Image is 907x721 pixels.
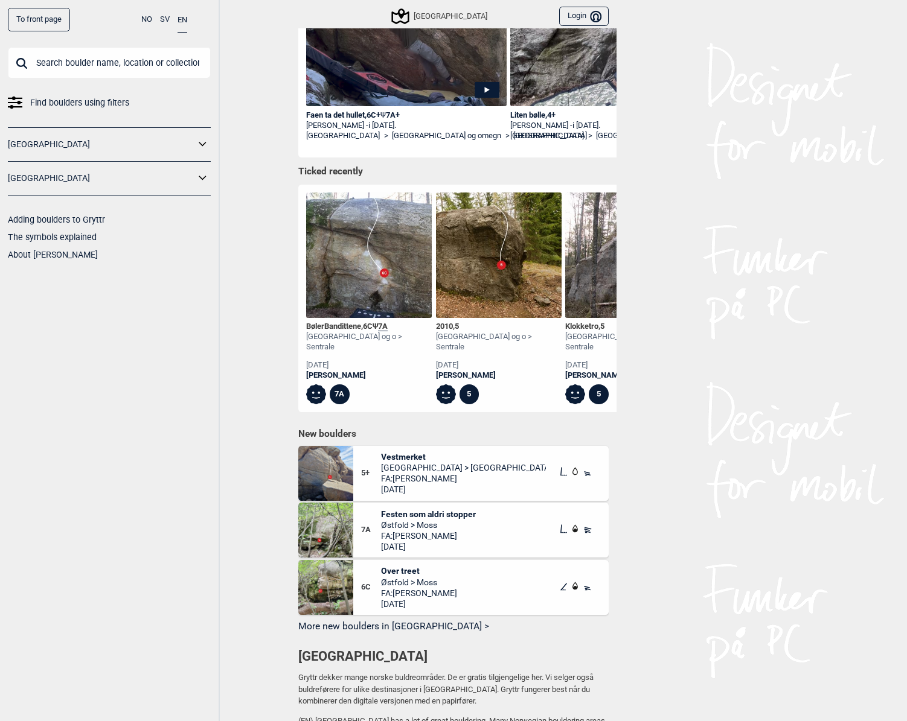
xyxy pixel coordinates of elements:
[298,560,609,615] div: Over treet6COver treetØstfold > MossFA:[PERSON_NAME][DATE]
[160,8,170,31] button: SV
[381,473,546,484] span: FA: [PERSON_NAME]
[510,121,711,131] div: [PERSON_NAME] -
[306,322,432,332] div: BølerBandittene , Ψ
[381,541,476,552] span: [DATE]
[298,446,609,501] div: Vestmerket5+Vestmerket[GEOGRAPHIC_DATA] > [GEOGRAPHIC_DATA]FA:[PERSON_NAME][DATE]
[330,384,350,404] div: 7A
[381,462,546,473] span: [GEOGRAPHIC_DATA] > [GEOGRAPHIC_DATA]
[141,8,152,31] button: NO
[298,165,609,179] h1: Ticked recently
[596,131,705,141] a: [GEOGRAPHIC_DATA] og omegn
[378,322,388,331] span: 7A
[298,647,609,666] h1: [GEOGRAPHIC_DATA]
[436,192,562,318] img: 2010 201214
[381,451,546,462] span: Vestmerket
[381,530,476,541] span: FA: [PERSON_NAME]
[8,170,195,187] a: [GEOGRAPHIC_DATA]
[306,192,432,318] img: Boler Bandittene 200324
[298,503,609,557] div: Festen som aldri stopper7AFesten som aldri stopperØstfold > MossFA:[PERSON_NAME][DATE]
[30,94,129,112] span: Find boulders using filters
[8,136,195,153] a: [GEOGRAPHIC_DATA]
[361,582,381,592] span: 6C
[381,519,476,530] span: Østfold > Moss
[8,47,211,78] input: Search boulder name, location or collection
[380,110,386,119] span: Ψ
[306,121,507,131] div: [PERSON_NAME] -
[178,8,187,33] button: EN
[510,131,584,141] a: [GEOGRAPHIC_DATA]
[361,525,381,535] span: 7A
[565,332,691,352] div: [GEOGRAPHIC_DATA] og o > Sentrale
[8,250,98,259] a: About [PERSON_NAME]
[565,370,691,381] a: [PERSON_NAME]
[381,577,457,588] span: Østfold > Moss
[306,110,507,121] div: Faen ta det hullet , 6C+ 7A+
[559,7,609,27] button: Login
[306,131,380,141] a: [GEOGRAPHIC_DATA]
[565,322,691,332] div: Klokketro ,
[298,503,353,557] img: Festen som aldri stopper
[8,215,105,224] a: Adding boulders to Gryttr
[298,617,609,636] button: More new boulders in [GEOGRAPHIC_DATA] >
[298,428,609,440] h1: New boulders
[384,131,388,141] span: >
[381,484,546,495] span: [DATE]
[589,384,609,404] div: 5
[306,370,432,381] a: [PERSON_NAME]
[436,370,562,381] a: [PERSON_NAME]
[565,360,691,370] div: [DATE]
[381,509,476,519] span: Festen som aldri stopper
[572,121,600,130] span: i [DATE].
[393,9,487,24] div: [GEOGRAPHIC_DATA]
[381,599,457,609] span: [DATE]
[455,322,459,331] span: 5
[392,131,501,141] a: [GEOGRAPHIC_DATA] og omegn
[505,131,510,141] span: >
[8,8,70,31] a: To front page
[8,232,97,242] a: The symbols explained
[298,446,353,501] img: Vestmerket
[381,565,457,576] span: Over treet
[600,322,604,331] span: 5
[306,360,432,370] div: [DATE]
[510,110,711,121] div: Liten bølle , 4+
[298,560,353,615] img: Over treet
[588,131,592,141] span: >
[298,672,609,707] p: Gryttr dekker mange norske buldreområder. De er gratis tilgjengelige her. Vi selger også buldrefø...
[381,588,457,599] span: FA: [PERSON_NAME]
[306,332,432,352] div: [GEOGRAPHIC_DATA] og o > Sentrale
[565,192,691,318] img: Klokketro 210420
[460,384,479,404] div: 5
[361,468,381,478] span: 5+
[436,360,562,370] div: [DATE]
[436,322,562,332] div: 2010 ,
[368,121,396,130] span: i [DATE].
[8,94,211,112] a: Find boulders using filters
[436,332,562,352] div: [GEOGRAPHIC_DATA] og o > Sentrale
[363,322,373,331] span: 6C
